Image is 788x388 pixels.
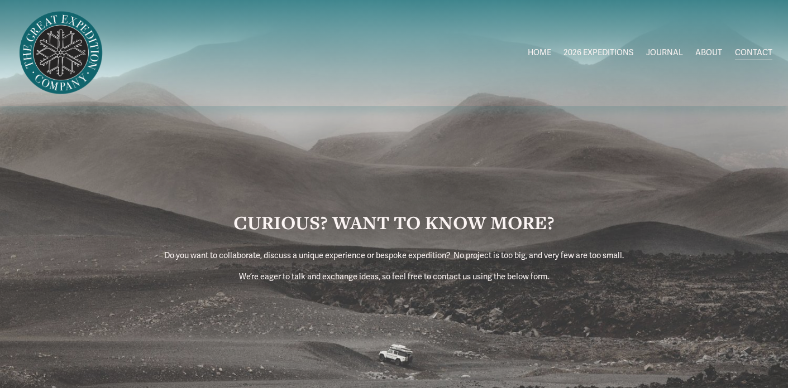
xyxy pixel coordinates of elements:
[563,46,633,60] span: 2026 EXPEDITIONS
[646,45,683,61] a: JOURNAL
[164,251,624,260] span: Do you want to collaborate, discuss a unique experience or bespoke expedition? No project is too ...
[233,210,555,235] strong: CURIOUS? WANT TO KNOW MORE?
[695,45,722,61] a: ABOUT
[528,45,551,61] a: HOME
[563,45,633,61] a: folder dropdown
[16,8,106,98] img: Arctic Expeditions
[239,272,549,282] span: We’re eager to talk and exchange ideas, so feel free to contact us using the below form.
[735,45,772,61] a: CONTACT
